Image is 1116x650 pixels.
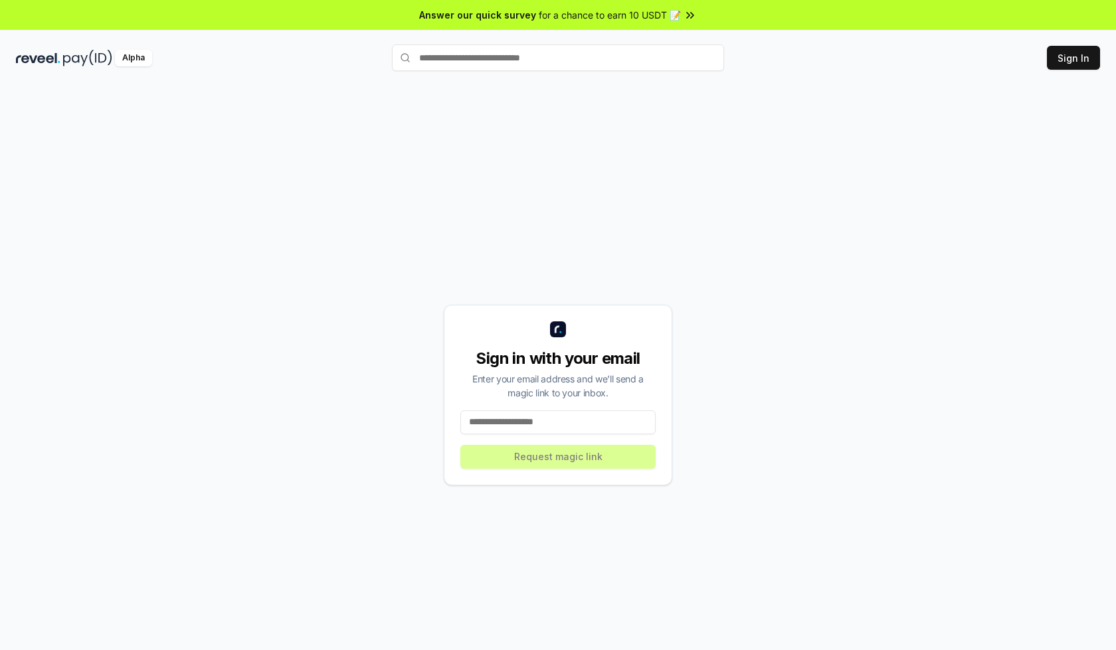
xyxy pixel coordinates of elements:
[1047,46,1100,70] button: Sign In
[63,50,112,66] img: pay_id
[460,348,656,369] div: Sign in with your email
[419,8,536,22] span: Answer our quick survey
[115,50,152,66] div: Alpha
[550,321,566,337] img: logo_small
[16,50,60,66] img: reveel_dark
[460,372,656,400] div: Enter your email address and we’ll send a magic link to your inbox.
[539,8,681,22] span: for a chance to earn 10 USDT 📝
